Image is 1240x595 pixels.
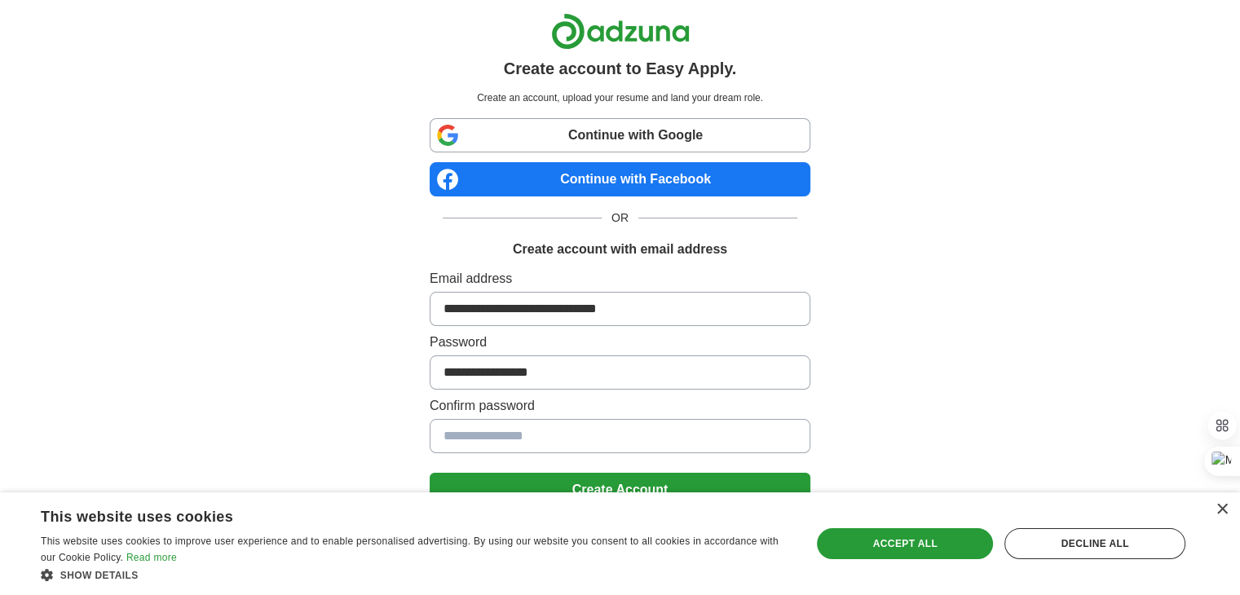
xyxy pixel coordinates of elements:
p: Create an account, upload your resume and land your dream role. [433,90,807,105]
h1: Create account with email address [513,240,727,259]
label: Confirm password [430,396,810,416]
div: Accept all [817,528,993,559]
label: Password [430,333,810,352]
div: Decline all [1004,528,1185,559]
a: Read more, opens a new window [126,552,177,563]
h1: Create account to Easy Apply. [504,56,737,81]
span: Show details [60,570,139,581]
div: This website uses cookies [41,502,748,527]
a: Continue with Google [430,118,810,152]
span: This website uses cookies to improve user experience and to enable personalised advertising. By u... [41,535,779,563]
label: Email address [430,269,810,289]
img: Adzuna logo [551,13,690,50]
a: Continue with Facebook [430,162,810,196]
div: Show details [41,566,788,583]
span: OR [602,209,638,227]
button: Create Account [430,473,810,507]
